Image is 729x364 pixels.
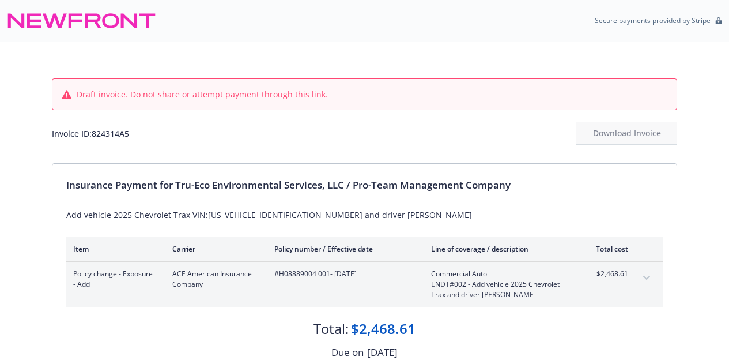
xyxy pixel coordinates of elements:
[576,122,677,144] div: Download Invoice
[274,244,413,254] div: Policy number / Effective date
[66,262,663,307] div: Policy change - Exposure - AddACE American Insurance Company#H08889004 001- [DATE]Commercial Auto...
[351,319,416,339] div: $2,468.61
[274,269,413,279] span: #H08889004 001 - [DATE]
[637,269,656,287] button: expand content
[431,244,566,254] div: Line of coverage / description
[595,16,711,25] p: Secure payments provided by Stripe
[66,209,663,221] div: Add vehicle 2025 Chevrolet Trax VIN:[US_VEHICLE_IDENTIFICATION_NUMBER] and driver [PERSON_NAME]
[172,269,256,290] span: ACE American Insurance Company
[66,178,663,193] div: Insurance Payment for Tru-Eco Environmental Services, LLC / Pro-Team Management Company
[431,269,566,300] span: Commercial AutoENDT#002 - Add vehicle 2025 Chevrolet Trax and driver [PERSON_NAME]
[73,244,154,254] div: Item
[313,319,349,339] div: Total:
[73,269,154,290] span: Policy change - Exposure - Add
[585,244,628,254] div: Total cost
[431,269,566,279] span: Commercial Auto
[331,345,364,360] div: Due on
[52,127,129,140] div: Invoice ID: 824314A5
[431,279,566,300] span: ENDT#002 - Add vehicle 2025 Chevrolet Trax and driver [PERSON_NAME]
[172,244,256,254] div: Carrier
[585,269,628,279] span: $2,468.61
[576,122,677,145] button: Download Invoice
[367,345,398,360] div: [DATE]
[77,88,328,100] span: Draft invoice. Do not share or attempt payment through this link.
